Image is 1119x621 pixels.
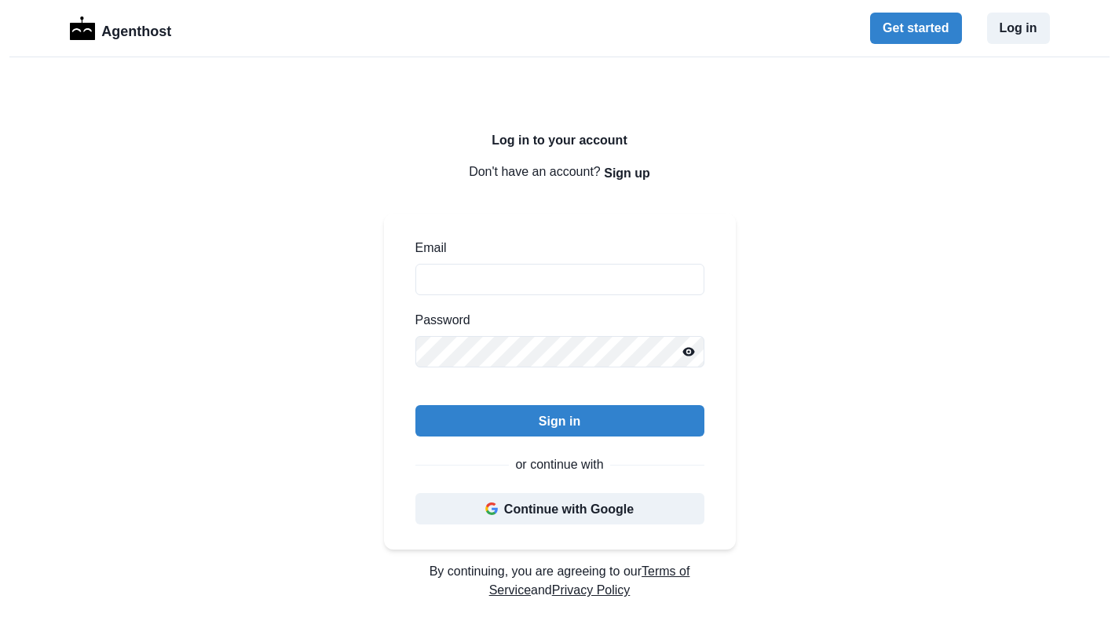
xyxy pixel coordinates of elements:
[415,239,695,258] label: Email
[415,493,704,524] button: Continue with Google
[384,562,736,600] p: By continuing, you are agreeing to our and
[870,13,961,44] button: Get started
[70,16,96,40] img: Logo
[70,15,172,42] a: LogoAgenthost
[415,405,704,437] button: Sign in
[101,15,171,42] p: Agenthost
[384,157,736,188] p: Don't have an account?
[552,583,631,597] a: Privacy Policy
[673,336,704,367] button: Reveal password
[415,311,695,330] label: Password
[604,157,650,188] button: Sign up
[987,13,1050,44] button: Log in
[515,455,603,474] p: or continue with
[384,133,736,148] h2: Log in to your account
